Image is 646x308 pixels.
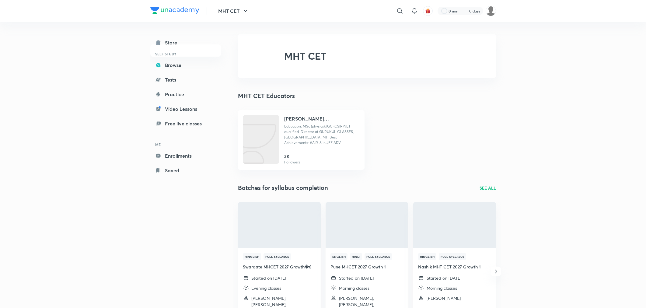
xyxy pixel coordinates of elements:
[284,50,326,62] h2: MHT CET
[253,46,272,66] img: MHT CET
[251,295,316,308] p: Pratik Garg, Himanshu Jain, Ajay Kumar Verma and 1 more
[243,121,279,170] img: Unacademy
[418,264,491,270] h4: Nashik MHT CET 2027 Growth 1
[339,285,369,291] p: Morning classes
[215,5,253,17] button: MHT CET
[237,201,321,249] img: Thumbnail
[330,264,403,270] h4: Pune MHCET 2027 Growth 1
[486,6,496,16] img: Vivek Patil
[150,164,221,177] a: Saved
[150,7,199,14] img: Company Logo
[325,201,409,249] img: Thumbnail
[150,139,221,150] h6: ME
[150,117,221,130] a: Free live classes
[480,185,496,191] a: SEE ALL
[150,49,221,59] h6: SELF STUDY
[284,159,300,165] p: Followers
[427,285,457,291] p: Morning classes
[330,253,347,260] span: English
[423,6,433,16] button: avatar
[284,124,360,145] p: Education: MSc (physics)UGC (CSIR)NET qualified. Director at GURUKUL CLASSES, Aurangabad,MH Best ...
[439,253,466,260] span: Full Syllabus
[339,275,374,281] p: Started on [DATE]
[413,202,496,306] a: ThumbnailHinglishFull SyllabusNashik MHT CET 2027 Growth 1Started on [DATE]Morning classes[PERSON...
[150,88,221,100] a: Practice
[462,8,468,14] img: streak
[150,7,199,16] a: Company Logo
[427,275,461,281] p: Started on [DATE]
[425,8,431,14] img: avatar
[284,153,300,159] h6: 3K
[243,253,261,260] span: Hinglish
[238,110,365,170] a: Unacademy[PERSON_NAME] [PERSON_NAME]Education: MSc (physics)UGC (CSIR)NET qualified. Director at ...
[264,253,291,260] span: Full Syllabus
[284,115,360,122] h4: [PERSON_NAME] [PERSON_NAME]
[418,253,436,260] span: Hinglish
[150,150,221,162] a: Enrollments
[150,59,221,71] a: Browse
[251,275,286,281] p: Started on [DATE]
[150,37,221,49] a: Store
[339,295,403,308] p: Kiran Tijore, Abhay Goyal, Deepak Kumar Mishra and 1 more
[150,103,221,115] a: Video Lessons
[165,39,181,46] div: Store
[238,91,295,100] h3: MHT CET Educators
[365,253,392,260] span: Full Syllabus
[350,253,362,260] span: Hindi
[427,295,461,301] p: Biswaranjan Panigrahi
[150,74,221,86] a: Tests
[243,264,316,270] h4: Swargate MHCET 2027 Growth�6
[251,285,281,291] p: Evening classes
[412,201,497,249] img: Thumbnail
[238,183,328,192] h2: Batches for syllabus completion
